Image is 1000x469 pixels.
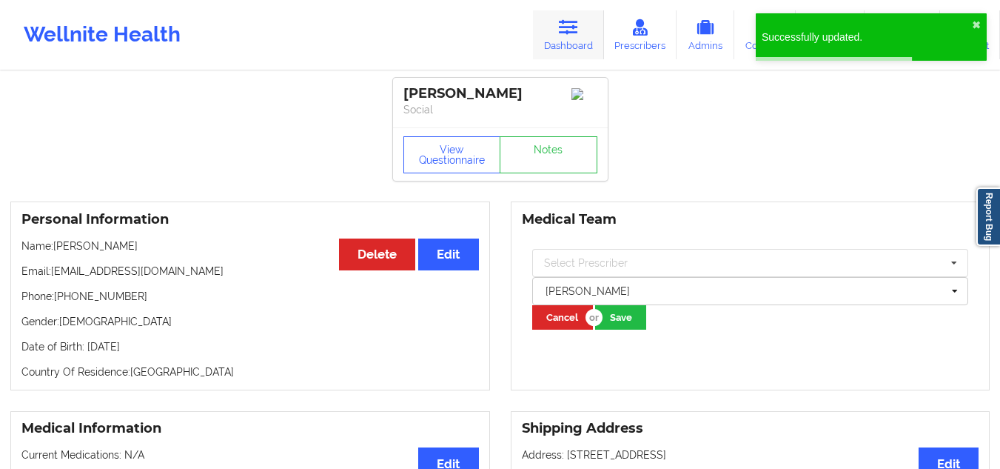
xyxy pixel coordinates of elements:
[522,420,979,437] h3: Shipping Address
[762,30,972,44] div: Successfully updated.
[21,339,479,354] p: Date of Birth: [DATE]
[21,448,479,462] p: Current Medications: N/A
[532,305,593,330] button: Cancel
[21,420,479,437] h3: Medical Information
[403,85,597,102] div: [PERSON_NAME]
[403,102,597,117] p: Social
[677,10,734,59] a: Admins
[21,211,479,228] h3: Personal Information
[604,10,677,59] a: Prescribers
[544,258,628,268] div: Select Prescriber
[21,239,479,253] p: Name: [PERSON_NAME]
[533,10,604,59] a: Dashboard
[21,314,479,329] p: Gender: [DEMOGRAPHIC_DATA]
[522,448,979,462] p: Address: [STREET_ADDRESS]
[972,19,981,31] button: close
[734,10,796,59] a: Coaches
[339,239,415,270] button: Delete
[21,289,479,304] p: Phone: [PHONE_NUMBER]
[403,136,501,173] button: View Questionnaire
[976,187,1000,246] a: Report Bug
[522,211,979,228] h3: Medical Team
[418,239,478,270] button: Edit
[595,305,646,330] button: Save
[571,88,597,100] img: Image%2Fplaceholer-image.png
[21,264,479,279] p: Email: [EMAIL_ADDRESS][DOMAIN_NAME]
[21,365,479,379] p: Country Of Residence: [GEOGRAPHIC_DATA]
[500,136,597,173] a: Notes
